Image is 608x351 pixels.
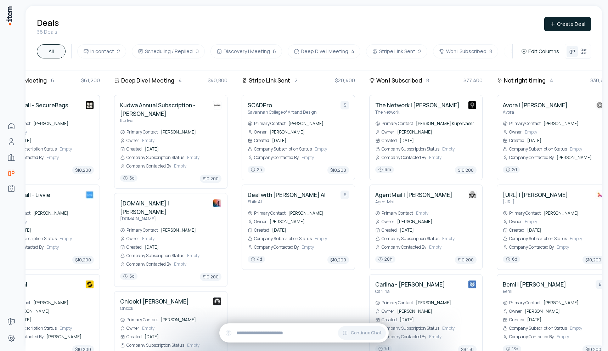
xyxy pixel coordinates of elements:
button: Won | Subscribed8 [433,44,498,58]
h4: [URL] | [PERSON_NAME] [503,191,568,199]
div: SCADProSavannah College of Art and DesignSPrimary Contact[PERSON_NAME]Owner[PERSON_NAME]Created[D... [242,95,355,180]
p: 2 [294,77,298,84]
div: Company Contacted By [248,244,299,250]
p: Avora [503,109,568,115]
div: Owner [375,308,394,314]
span: [PERSON_NAME] [288,121,349,126]
img: Avora [596,101,604,109]
span: Empty [46,155,94,160]
div: Company Subscription Status [375,146,439,152]
div: Company Contacted By [503,244,554,250]
span: [DATE] [272,227,349,233]
div: Company Subscription Status [248,146,312,152]
a: [URL] | [PERSON_NAME][URL]Thoughtful.aiPrimary Contact[PERSON_NAME]OwnerEmptyCreated[DATE]Company... [503,191,604,264]
span: [DATE] [527,138,604,143]
span: $61,200 [81,77,100,84]
div: Primary Contact [248,121,286,126]
div: [DOMAIN_NAME] | [PERSON_NAME][DOMAIN_NAME]Arcade.devPrimary Contact[PERSON_NAME]OwnerEmptyCreated... [114,193,227,287]
p: Bemi [503,289,566,294]
div: Created [503,138,524,143]
h3: Stripe Link Sent [249,76,290,85]
span: 6d [120,175,137,182]
div: Company Subscription Status [120,342,184,348]
div: Primary Contact [375,121,413,126]
span: [PERSON_NAME] [544,121,604,126]
div: Owner [120,236,139,242]
div: Created [375,227,397,233]
span: Empty [429,244,477,250]
h3: Not right timing [504,76,546,85]
div: Company Subscription Status [503,146,567,152]
span: 6d [120,273,137,280]
span: Edit Columns [528,48,559,55]
button: Stripe Link Sent2 [366,44,427,58]
span: [PERSON_NAME] [288,210,349,216]
span: Empty [302,244,349,250]
span: [PERSON_NAME] [161,227,221,233]
img: Livvie [85,191,94,199]
div: Continue Chat [219,323,389,342]
span: Empty [15,129,94,135]
div: Company Subscription Status [120,155,184,160]
span: [DATE] [400,317,477,323]
div: Primary Contact [503,300,541,306]
span: 6 [273,48,276,55]
span: [PERSON_NAME] [416,300,477,306]
p: 4 [179,77,182,84]
img: The Network [468,101,477,109]
span: Empty [46,244,94,250]
span: Empty [557,334,604,340]
div: Created [375,138,397,143]
span: Empty [302,155,349,160]
span: 8 [489,48,492,55]
span: Empty [570,325,604,331]
span: [PERSON_NAME] [397,129,477,135]
div: Owner [375,129,394,135]
span: 4 [351,48,354,55]
h4: Cariina - [PERSON_NAME] [375,280,445,289]
a: The Network | [PERSON_NAME]The NetworkThe NetworkPrimary Contact[PERSON_NAME] Kupervaser [PERSON_... [375,101,477,174]
a: Home [4,119,18,133]
span: Continue Chat [351,330,382,336]
div: Owner [503,129,522,135]
img: Synth AI [85,280,94,289]
div: Primary Contact [120,129,158,135]
p: Savannah College of Art and Design [248,109,317,115]
span: 20h [375,256,395,263]
img: Item Brain Logo [6,6,13,26]
span: [DATE] [17,317,94,323]
button: All [37,44,66,58]
button: 2d [503,166,520,174]
h4: AgentMail | [PERSON_NAME] [375,191,452,199]
p: AgentMail [375,199,452,205]
p: [URL] [503,199,568,205]
span: $40,800 [208,77,227,84]
span: Empty [142,236,221,242]
span: Empty [416,210,477,216]
span: [PERSON_NAME] Kupervaser [PERSON_NAME] [416,121,477,126]
div: Created [120,334,142,340]
span: Empty [187,253,221,259]
button: 20h [375,256,395,264]
div: Company Contacted By [120,163,171,169]
div: S [340,191,349,199]
div: Owner [120,138,139,143]
div: Primary Contact [503,121,541,126]
div: AgentMail | [PERSON_NAME]AgentMailAgentMailPrimary ContactEmptyOwner[PERSON_NAME]Created[DATE]Com... [369,185,483,270]
a: Agents [4,181,18,196]
span: $20,400 [335,77,355,84]
span: Empty [60,146,94,152]
div: S [340,101,349,109]
p: Kudwa [120,118,207,124]
a: [DOMAIN_NAME] | [PERSON_NAME][DOMAIN_NAME]Arcade.devPrimary Contact[PERSON_NAME]OwnerEmptyCreated... [120,199,221,281]
span: Empty [15,219,94,225]
span: [DATE] [400,227,477,233]
h1: Deals [37,17,59,28]
button: Discovery | Meeting6 [210,44,282,58]
div: Company Contacted By [503,155,554,160]
span: $10,200 [200,273,221,281]
div: Created [503,317,524,323]
div: Primary Contact [375,300,413,306]
div: Created [375,317,397,323]
span: Empty [60,325,94,331]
